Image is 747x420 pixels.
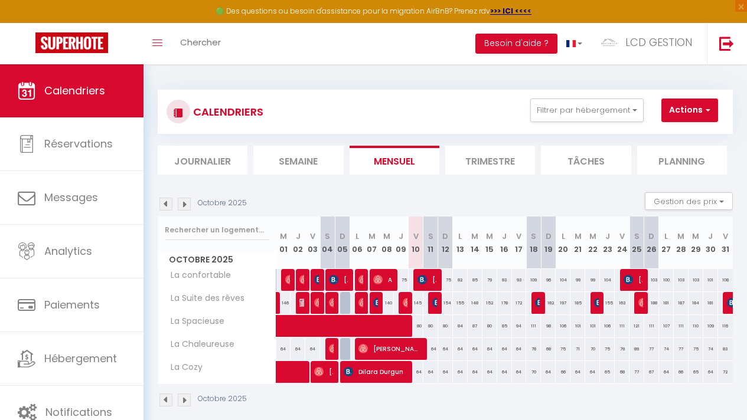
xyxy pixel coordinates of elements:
[541,361,556,383] div: 64
[541,315,556,337] div: 98
[644,315,659,337] div: 111
[512,361,527,383] div: 64
[453,269,468,291] div: 82
[659,292,674,314] div: 181
[674,315,689,337] div: 111
[165,219,269,241] input: Rechercher un logement...
[541,146,631,175] li: Tâches
[703,315,718,337] div: 109
[44,351,117,366] span: Hébergement
[585,361,600,383] div: 64
[689,216,703,269] th: 29
[541,292,556,314] div: 182
[624,268,642,291] span: [PERSON_NAME]
[585,269,600,291] div: 99
[689,269,703,291] div: 103
[285,268,290,291] span: [PERSON_NAME]
[659,216,674,269] th: 27
[512,269,527,291] div: 93
[674,338,689,360] div: 77
[556,269,570,291] div: 104
[445,146,535,175] li: Trimestre
[310,231,315,242] abbr: V
[629,338,644,360] div: 89
[531,231,536,242] abbr: S
[659,269,674,291] div: 100
[556,315,570,337] div: 106
[585,216,600,269] th: 22
[708,231,713,242] abbr: J
[453,361,468,383] div: 64
[677,231,684,242] abbr: M
[314,360,333,383] span: [PERSON_NAME]
[644,269,659,291] div: 103
[600,34,618,51] img: ...
[556,216,570,269] th: 20
[556,338,570,360] div: 75
[373,268,392,291] span: Alertes Services As
[594,291,599,314] span: [PERSON_NAME]
[629,216,644,269] th: 25
[44,83,105,98] span: Calendriers
[453,338,468,360] div: 64
[659,315,674,337] div: 107
[355,231,359,242] abbr: L
[556,361,570,383] div: 66
[516,231,521,242] abbr: V
[482,269,497,291] div: 79
[158,146,247,175] li: Journalier
[600,315,615,337] div: 106
[44,297,100,312] span: Paiements
[364,216,379,269] th: 07
[659,338,674,360] div: 74
[482,216,497,269] th: 15
[490,6,531,16] strong: >>> ICI <<<<
[497,338,512,360] div: 64
[692,231,699,242] abbr: M
[664,231,668,242] abbr: L
[383,231,390,242] abbr: M
[512,216,527,269] th: 17
[600,338,615,360] div: 75
[689,361,703,383] div: 65
[468,269,482,291] div: 85
[486,231,493,242] abbr: M
[600,292,615,314] div: 155
[44,136,113,151] span: Réservations
[350,146,439,175] li: Mensuel
[438,338,453,360] div: 64
[160,269,234,282] span: La confortable
[512,338,527,360] div: 64
[44,244,92,258] span: Analytics
[291,216,305,269] th: 02
[703,292,718,314] div: 181
[502,231,507,242] abbr: J
[423,361,438,383] div: 64
[438,269,453,291] div: 75
[703,338,718,360] div: 74
[253,146,343,175] li: Semaine
[335,216,350,269] th: 05
[160,315,227,328] span: La Spacieuse
[585,338,600,360] div: 70
[453,216,468,269] th: 13
[358,291,363,314] span: [PERSON_NAME]
[562,231,565,242] abbr: L
[661,99,718,122] button: Actions
[674,361,689,383] div: 66
[423,216,438,269] th: 11
[674,216,689,269] th: 28
[526,361,541,383] div: 70
[344,360,405,383] span: Dilara Durgun
[570,338,585,360] div: 71
[689,315,703,337] div: 110
[526,269,541,291] div: 109
[718,338,733,360] div: 83
[644,361,659,383] div: 67
[718,269,733,291] div: 108
[428,231,433,242] abbr: S
[160,361,205,374] span: La Cozy
[570,361,585,383] div: 64
[475,34,557,54] button: Besoin d'aide ?
[541,269,556,291] div: 96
